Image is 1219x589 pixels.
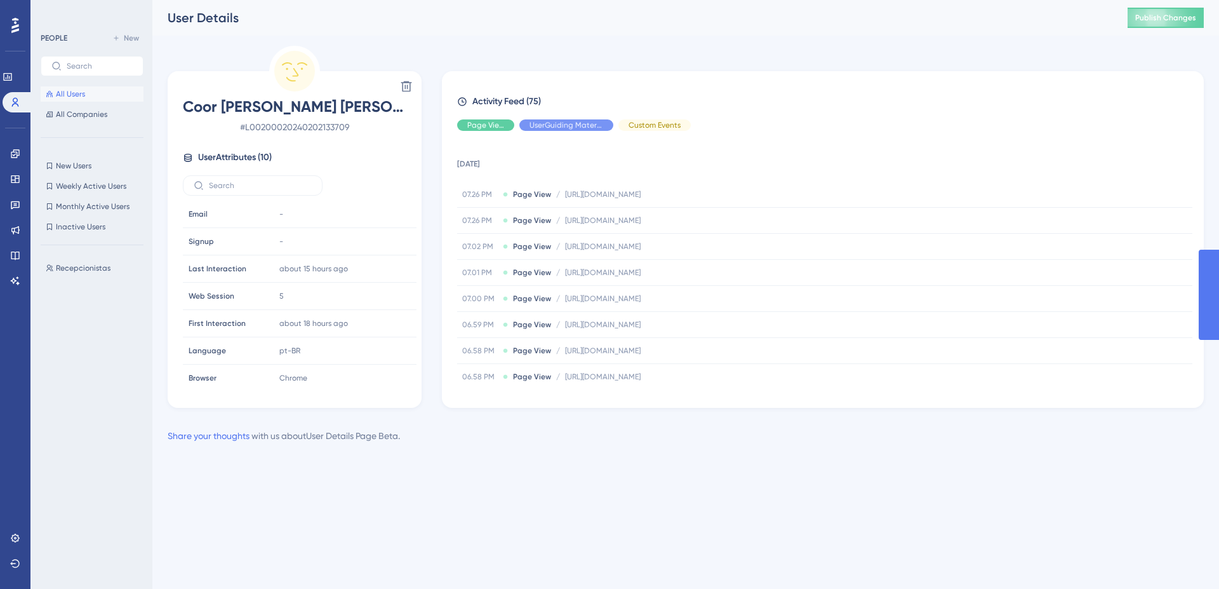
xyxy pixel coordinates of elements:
span: Publish Changes [1135,13,1196,23]
span: [URL][DOMAIN_NAME] [565,320,641,330]
span: pt-BR [279,346,300,356]
span: / [556,372,560,382]
span: - [279,209,283,219]
span: - [279,236,283,247]
span: 07.26 PM [462,189,498,200]
span: Page View [513,346,551,356]
span: Web Session [189,291,234,301]
button: New [108,30,143,46]
button: Recepcionistas [41,261,151,276]
button: Weekly Active Users [41,179,143,194]
span: First Interaction [189,318,246,328]
span: / [556,267,560,278]
span: All Companies [56,109,107,119]
span: Last Interaction [189,264,246,274]
span: 07.02 PM [462,241,498,252]
span: UserGuiding Material [530,120,603,130]
span: Coor [PERSON_NAME] [PERSON_NAME] [183,97,406,117]
button: All Companies [41,107,143,122]
div: PEOPLE [41,33,67,43]
span: Browser [189,373,216,383]
span: Page View [513,241,551,252]
span: Activity Feed (75) [472,94,541,109]
span: / [556,294,560,304]
span: 06.59 PM [462,320,498,330]
span: All Users [56,89,85,99]
button: Publish Changes [1128,8,1204,28]
span: 07.26 PM [462,215,498,226]
a: Share your thoughts [168,431,250,441]
span: Page View [513,320,551,330]
button: Monthly Active Users [41,199,143,214]
input: Search [67,62,133,71]
span: Email [189,209,208,219]
span: New [124,33,139,43]
span: [URL][DOMAIN_NAME] [565,241,641,252]
span: Weekly Active Users [56,181,126,191]
span: User Attributes ( 10 ) [198,150,272,165]
span: Recepcionistas [56,263,110,273]
span: Page View [513,294,551,304]
span: [URL][DOMAIN_NAME] [565,294,641,304]
span: 06.58 PM [462,346,498,356]
span: # L00200020240202133709 [183,119,406,135]
span: Language [189,346,226,356]
time: about 18 hours ago [279,319,348,328]
span: Signup [189,236,214,247]
button: New Users [41,158,143,173]
span: Inactive Users [56,222,105,232]
div: User Details [168,9,1096,27]
span: Page View [467,120,504,130]
span: [URL][DOMAIN_NAME] [565,189,641,200]
span: Monthly Active Users [56,201,130,212]
span: 06.58 PM [462,372,498,382]
span: / [556,346,560,356]
span: Page View [513,215,551,226]
button: All Users [41,86,143,102]
span: New Users [56,161,91,171]
div: with us about User Details Page Beta . [168,428,400,443]
span: / [556,215,560,226]
span: [URL][DOMAIN_NAME] [565,372,641,382]
span: / [556,320,560,330]
span: 07.01 PM [462,267,498,278]
span: 07.00 PM [462,294,498,304]
span: [URL][DOMAIN_NAME] [565,267,641,278]
span: / [556,241,560,252]
span: 5 [279,291,284,301]
span: / [556,189,560,200]
span: Chrome [279,373,307,383]
span: Custom Events [629,120,681,130]
span: [URL][DOMAIN_NAME] [565,215,641,226]
input: Search [209,181,312,190]
iframe: UserGuiding AI Assistant Launcher [1166,539,1204,577]
span: [URL][DOMAIN_NAME] [565,346,641,356]
td: [DATE] [457,141,1192,182]
span: Page View [513,189,551,200]
span: Page View [513,267,551,278]
span: Page View [513,372,551,382]
button: Inactive Users [41,219,143,234]
time: about 15 hours ago [279,264,348,273]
